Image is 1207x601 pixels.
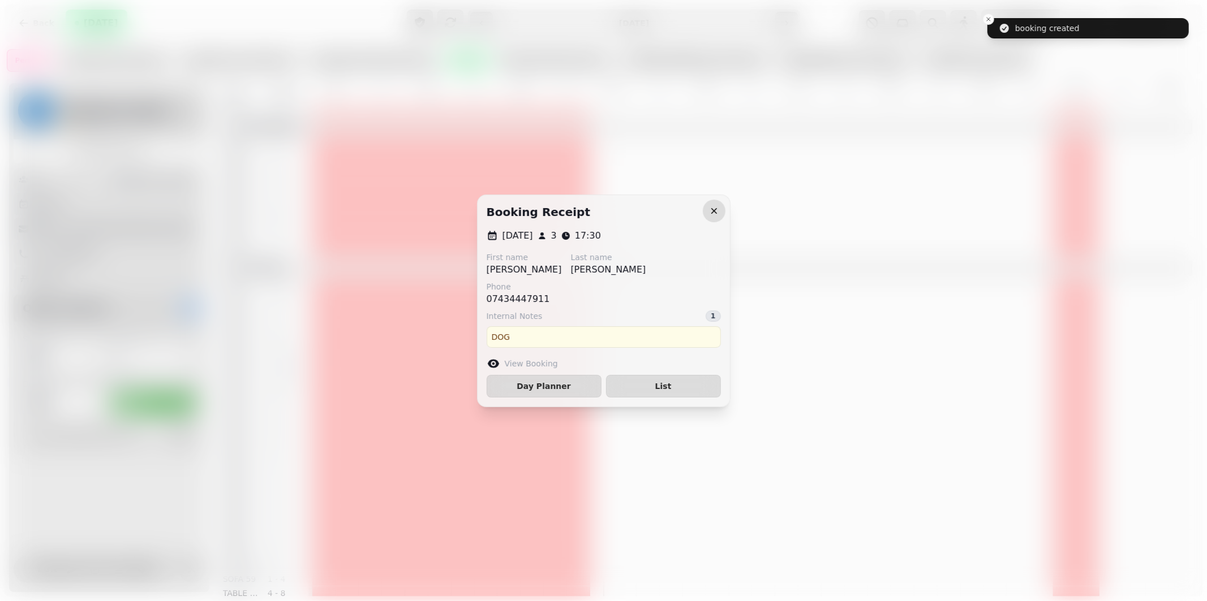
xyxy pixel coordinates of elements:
div: 1 [706,310,720,322]
label: Last name [570,252,646,263]
label: View Booking [505,358,558,369]
p: [PERSON_NAME] [487,263,562,276]
p: 17:30 [575,229,601,243]
span: List [616,382,711,390]
p: [PERSON_NAME] [570,263,646,276]
button: List [606,375,721,397]
p: 07434447911 [487,292,550,306]
h2: Booking receipt [487,204,591,220]
span: Day Planner [496,382,592,390]
span: Internal Notes [487,310,543,322]
label: Phone [487,281,550,292]
div: DOG [487,326,721,348]
button: Day Planner [487,375,602,397]
p: 3 [551,229,557,243]
p: [DATE] [502,229,533,243]
label: First name [487,252,562,263]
